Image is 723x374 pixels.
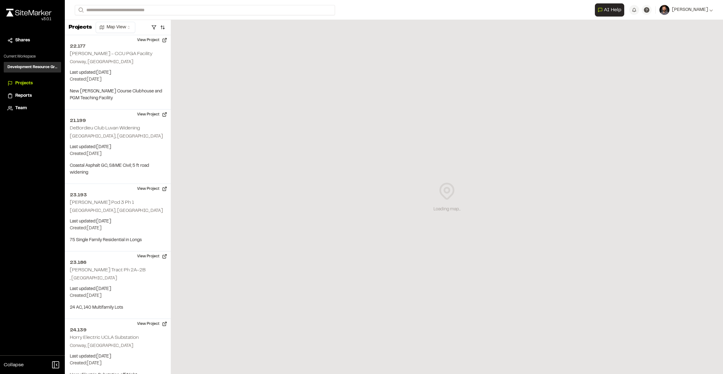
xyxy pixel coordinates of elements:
p: Last updated: [DATE] [70,286,166,292]
span: Collapse [4,361,24,369]
p: 75 Single Family Residential in Longs [70,237,166,244]
p: Conway, [GEOGRAPHIC_DATA] [70,59,166,66]
p: [GEOGRAPHIC_DATA], [GEOGRAPHIC_DATA] [70,133,166,140]
p: Created: [DATE] [70,76,166,83]
p: New [PERSON_NAME] Course Clubhouse and PGM Teaching Facility [70,88,166,102]
span: Shares [15,37,30,44]
p: Conway, [GEOGRAPHIC_DATA] [70,343,166,349]
img: User [659,5,669,15]
p: Last updated: [DATE] [70,353,166,360]
h2: DeBordieu Club Luvan Widening [70,126,140,130]
h2: 21.199 [70,117,166,124]
button: [PERSON_NAME] [659,5,713,15]
p: Last updated: [DATE] [70,69,166,76]
div: Oh geez...please don't... [6,16,51,22]
a: Team [7,105,57,112]
p: [GEOGRAPHIC_DATA], [GEOGRAPHIC_DATA] [70,208,166,214]
h3: Development Resource Group [7,64,57,70]
button: View Project [133,110,171,119]
p: Last updated: [DATE] [70,144,166,151]
span: AI Help [604,6,621,14]
button: View Project [133,319,171,329]
h2: 22.177 [70,43,166,50]
img: rebrand.png [6,9,51,16]
p: Created: [DATE] [70,225,166,232]
h2: 23.193 [70,191,166,199]
a: Reports [7,92,57,99]
p: , [GEOGRAPHIC_DATA] [70,275,166,282]
p: Created: [DATE] [70,151,166,157]
p: 24 AC, 140 Multifamily Lots [70,304,166,311]
h2: 23.186 [70,259,166,266]
button: Search [75,5,86,15]
button: View Project [133,251,171,261]
h2: [PERSON_NAME] Pod 3 Ph 1 [70,200,134,205]
a: Projects [7,80,57,87]
button: View Project [133,184,171,194]
h2: Horry Electric UCLA Substation [70,335,139,340]
p: Current Workspace [4,54,61,59]
h2: [PERSON_NAME] - CCU PGA Facility [70,52,152,56]
span: Team [15,105,27,112]
button: Open AI Assistant [595,3,624,16]
p: Projects [69,23,92,32]
h2: [PERSON_NAME] Tract Ph 2A-2B [70,268,146,272]
span: Reports [15,92,32,99]
span: Projects [15,80,33,87]
p: Created: [DATE] [70,360,166,367]
a: Shares [7,37,57,44]
p: Coastal Asphalt GC, S&ME Civil; 5 ft road widening [70,162,166,176]
span: [PERSON_NAME] [672,7,708,13]
div: Open AI Assistant [595,3,627,16]
button: View Project [133,35,171,45]
h2: 24.139 [70,326,166,334]
p: Last updated: [DATE] [70,218,166,225]
p: Created: [DATE] [70,292,166,299]
div: Loading map... [433,206,461,213]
